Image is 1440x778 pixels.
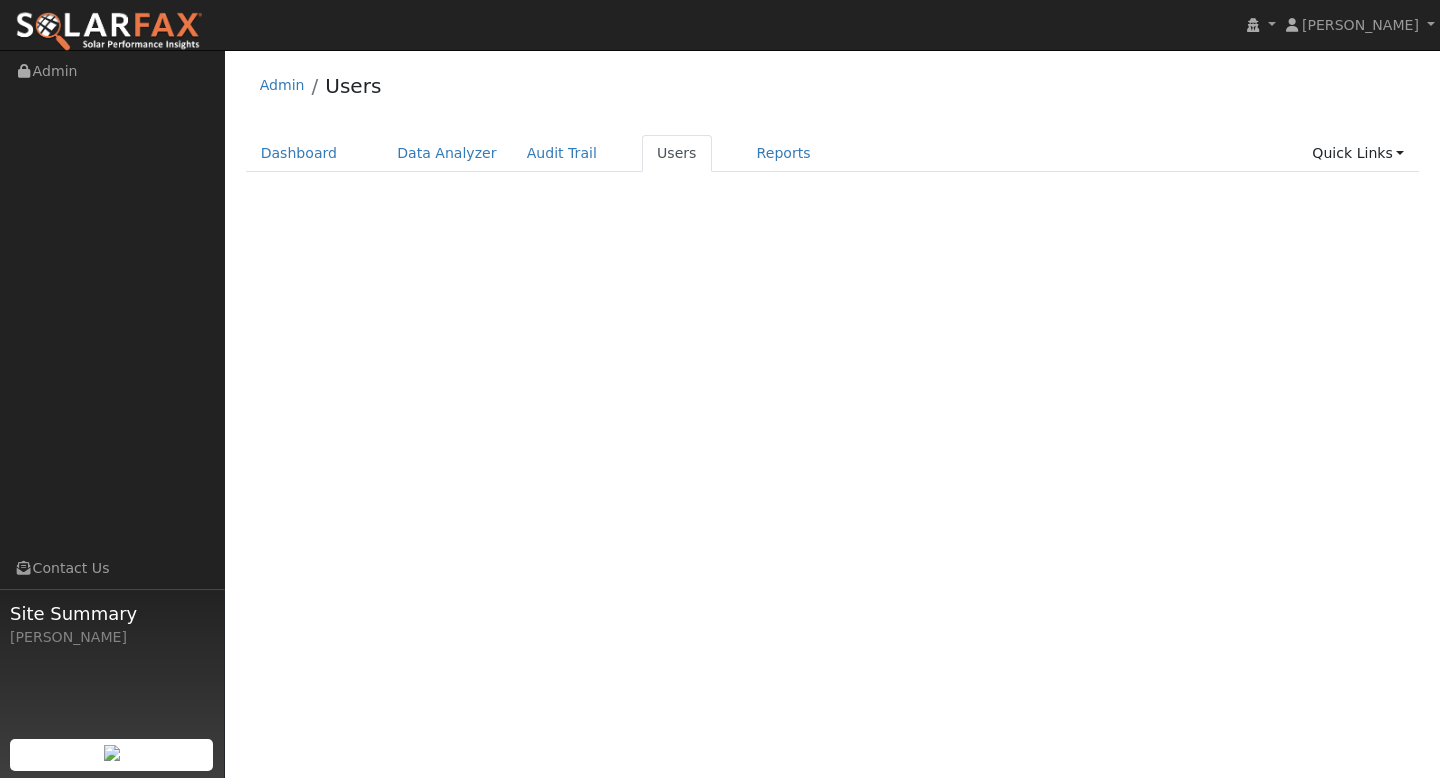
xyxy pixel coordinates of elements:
[15,11,203,53] img: SolarFax
[10,600,214,627] span: Site Summary
[104,745,120,761] img: retrieve
[246,135,353,172] a: Dashboard
[1302,17,1419,33] span: [PERSON_NAME]
[382,135,512,172] a: Data Analyzer
[642,135,712,172] a: Users
[1297,135,1419,172] a: Quick Links
[260,77,305,93] a: Admin
[325,74,381,98] a: Users
[10,627,214,648] div: [PERSON_NAME]
[512,135,612,172] a: Audit Trail
[742,135,826,172] a: Reports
